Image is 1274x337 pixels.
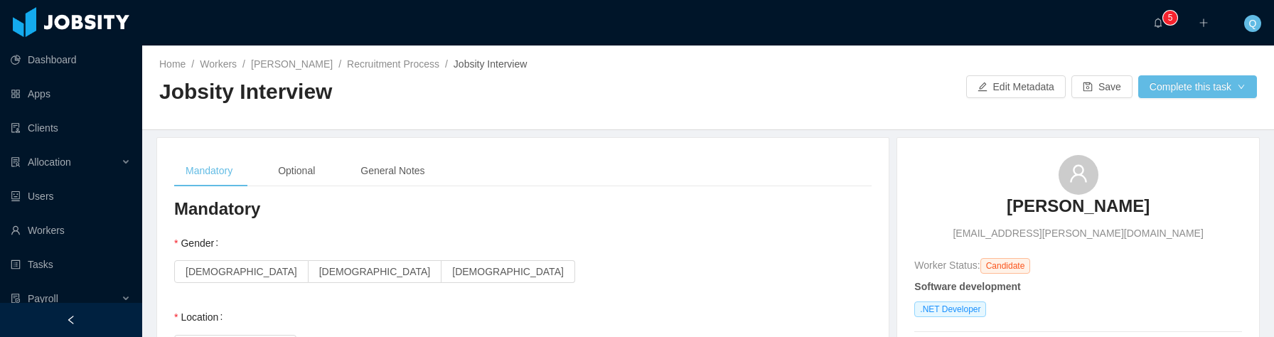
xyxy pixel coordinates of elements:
[11,80,131,108] a: icon: appstoreApps
[11,250,131,279] a: icon: profileTasks
[11,114,131,142] a: icon: auditClients
[980,258,1031,274] span: Candidate
[1007,195,1150,226] a: [PERSON_NAME]
[953,226,1203,241] span: [EMAIL_ADDRESS][PERSON_NAME][DOMAIN_NAME]
[28,156,71,168] span: Allocation
[1199,18,1209,28] i: icon: plus
[914,301,986,317] span: .NET Developer
[347,58,439,70] a: Recruitment Process
[319,266,431,277] span: [DEMOGRAPHIC_DATA]
[1163,11,1177,25] sup: 5
[1249,15,1257,32] span: Q
[242,58,245,70] span: /
[1007,195,1150,218] h3: [PERSON_NAME]
[200,58,237,70] a: Workers
[174,237,224,249] label: Gender
[1071,75,1133,98] button: icon: saveSave
[174,198,872,220] h3: Mandatory
[452,266,564,277] span: [DEMOGRAPHIC_DATA]
[454,58,527,70] span: Jobsity Interview
[445,58,448,70] span: /
[1069,164,1088,183] i: icon: user
[251,58,333,70] a: [PERSON_NAME]
[1153,18,1163,28] i: icon: bell
[1138,75,1257,98] button: Complete this taskicon: down
[914,260,980,271] span: Worker Status:
[11,46,131,74] a: icon: pie-chartDashboard
[186,266,297,277] span: [DEMOGRAPHIC_DATA]
[159,58,186,70] a: Home
[338,58,341,70] span: /
[191,58,194,70] span: /
[349,155,436,187] div: General Notes
[267,155,326,187] div: Optional
[11,216,131,245] a: icon: userWorkers
[159,77,708,107] h2: Jobsity Interview
[174,311,228,323] label: Location
[11,157,21,167] i: icon: solution
[1168,11,1173,25] p: 5
[966,75,1066,98] button: icon: editEdit Metadata
[174,155,244,187] div: Mandatory
[11,182,131,210] a: icon: robotUsers
[28,293,58,304] span: Payroll
[11,294,21,304] i: icon: file-protect
[914,281,1020,292] strong: Software development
